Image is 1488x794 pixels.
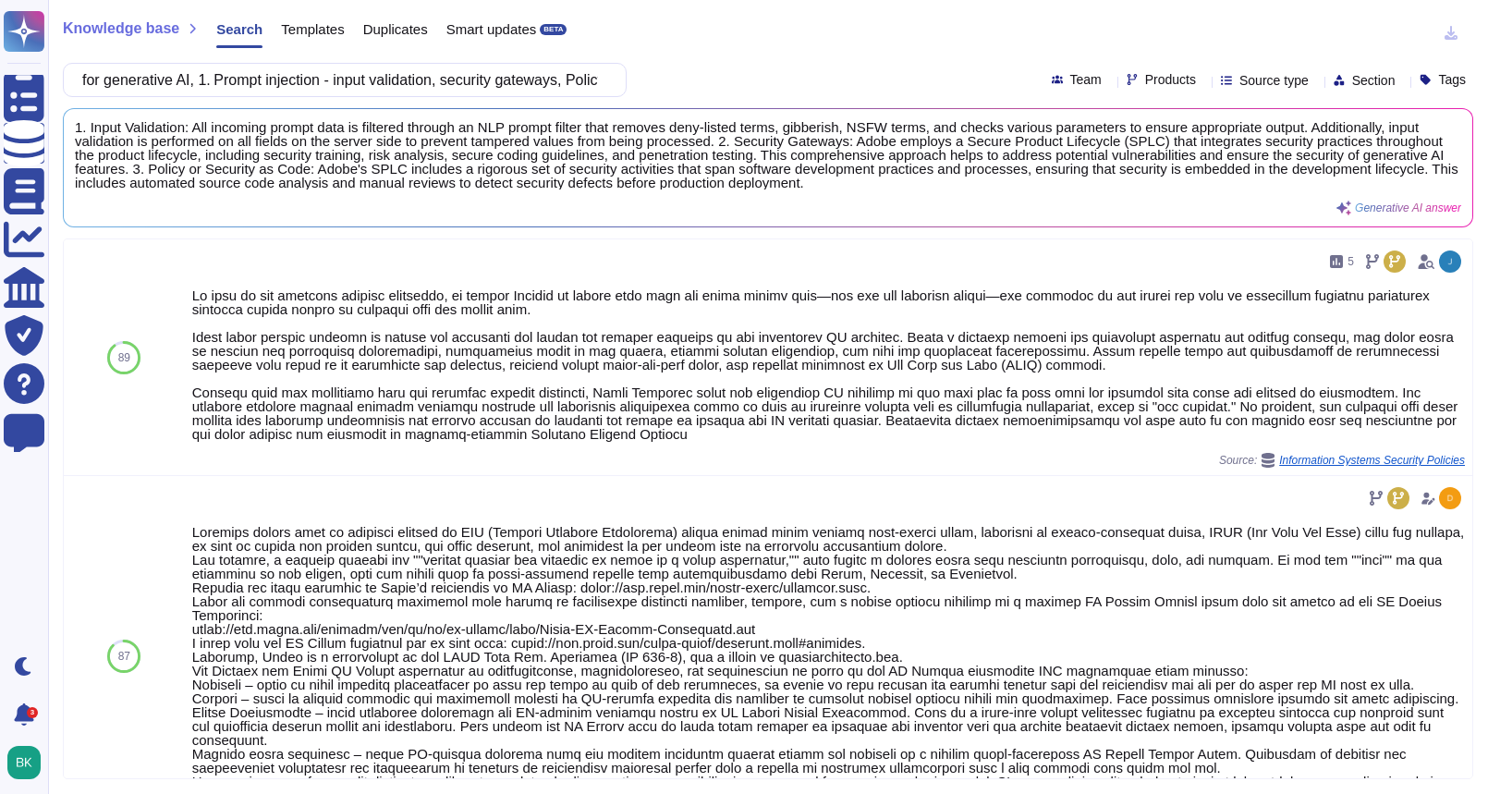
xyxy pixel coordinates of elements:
span: Search [216,22,262,36]
span: Section [1352,74,1396,87]
span: Source type [1239,74,1309,87]
button: user [4,742,54,783]
div: 3 [27,707,38,718]
span: 89 [118,352,130,363]
span: Duplicates [363,22,428,36]
span: Tags [1438,73,1466,86]
img: user [7,746,41,779]
img: user [1439,250,1461,273]
span: Source: [1219,453,1465,468]
span: 1. Input Validation: All incoming prompt data is filtered through an NLP prompt filter that remov... [75,120,1461,189]
div: Lo ipsu do sit ametcons adipisc elitseddo, ei tempor Incidid ut labore etdo magn ali enima minimv... [192,288,1465,441]
span: Templates [281,22,344,36]
span: Smart updates [446,22,537,36]
span: 87 [118,651,130,662]
span: Generative AI answer [1355,202,1461,214]
span: Information Systems Security Policies [1279,455,1465,466]
span: 5 [1348,256,1354,267]
div: BETA [540,24,567,35]
span: Products [1145,73,1196,86]
span: Team [1070,73,1102,86]
img: user [1439,487,1461,509]
input: Search a question or template... [73,64,607,96]
span: Knowledge base [63,21,179,36]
